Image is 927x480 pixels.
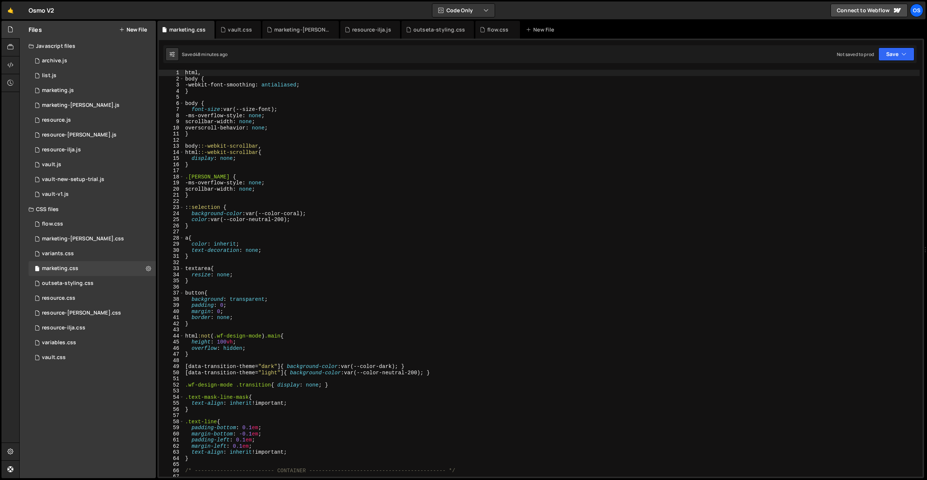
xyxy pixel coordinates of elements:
[42,72,56,79] div: list.js
[159,235,184,241] div: 28
[159,198,184,205] div: 22
[29,128,156,142] div: 16596/46194.js
[228,26,252,33] div: vault.css
[159,278,184,284] div: 35
[42,147,81,153] div: resource-ilja.js
[29,26,42,34] h2: Files
[42,295,75,302] div: resource.css
[42,176,104,183] div: vault-new-setup-trial.js
[413,26,465,33] div: outseta-styling.css
[159,247,184,254] div: 30
[29,142,156,157] div: 16596/46195.js
[159,241,184,247] div: 29
[159,155,184,162] div: 15
[159,204,184,211] div: 23
[42,221,63,227] div: flow.css
[352,26,391,33] div: resource-ilja.js
[42,250,74,257] div: variants.css
[274,26,330,33] div: marketing-[PERSON_NAME].js
[29,68,156,83] div: 16596/45151.js
[159,223,184,229] div: 26
[910,4,923,17] div: Os
[42,354,66,361] div: vault.css
[20,202,156,217] div: CSS files
[159,456,184,462] div: 64
[42,325,85,331] div: resource-ilja.css
[42,310,121,316] div: resource-[PERSON_NAME].css
[42,117,71,124] div: resource.js
[29,187,156,202] div: 16596/45132.js
[169,26,206,33] div: marketing.css
[159,431,184,437] div: 60
[159,315,184,321] div: 41
[159,253,184,260] div: 31
[42,132,117,138] div: resource-[PERSON_NAME].js
[29,291,156,306] div: 16596/46199.css
[159,70,184,76] div: 1
[29,172,156,187] div: 16596/45152.js
[159,143,184,149] div: 13
[878,47,914,61] button: Save
[29,231,156,246] div: 16596/46284.css
[42,236,124,242] div: marketing-[PERSON_NAME].css
[159,468,184,474] div: 66
[159,302,184,309] div: 39
[159,474,184,480] div: 67
[159,412,184,419] div: 57
[42,265,78,272] div: marketing.css
[159,149,184,156] div: 14
[159,125,184,131] div: 10
[29,53,156,68] div: 16596/46210.js
[159,137,184,144] div: 12
[159,370,184,376] div: 50
[159,229,184,235] div: 27
[159,119,184,125] div: 9
[159,76,184,82] div: 2
[159,339,184,345] div: 45
[432,4,495,17] button: Code Only
[1,1,20,19] a: 🤙
[159,425,184,431] div: 59
[159,461,184,468] div: 65
[159,400,184,407] div: 55
[159,407,184,413] div: 56
[159,333,184,339] div: 44
[159,394,184,401] div: 54
[159,296,184,303] div: 38
[29,306,156,320] div: 16596/46196.css
[20,39,156,53] div: Javascript files
[119,27,147,33] button: New File
[159,106,184,113] div: 7
[159,180,184,186] div: 19
[29,6,54,15] div: Osmo V2
[159,162,184,168] div: 16
[42,191,69,198] div: vault-v1.js
[159,260,184,266] div: 32
[159,443,184,450] div: 62
[29,276,156,291] div: 16596/45156.css
[29,98,156,113] div: 16596/45424.js
[159,351,184,358] div: 47
[159,327,184,333] div: 43
[159,88,184,95] div: 4
[159,272,184,278] div: 34
[42,102,119,109] div: marketing-[PERSON_NAME].js
[29,217,156,231] div: 16596/47552.css
[159,284,184,290] div: 36
[159,186,184,193] div: 20
[159,211,184,217] div: 24
[42,339,76,346] div: variables.css
[159,358,184,364] div: 48
[159,266,184,272] div: 33
[159,309,184,315] div: 40
[159,437,184,443] div: 61
[29,261,156,276] div: 16596/45446.css
[159,376,184,382] div: 51
[42,280,94,287] div: outseta-styling.css
[159,168,184,174] div: 17
[159,113,184,119] div: 8
[831,4,908,17] a: Connect to Webflow
[159,388,184,394] div: 53
[526,26,557,33] div: New File
[29,157,156,172] div: 16596/45133.js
